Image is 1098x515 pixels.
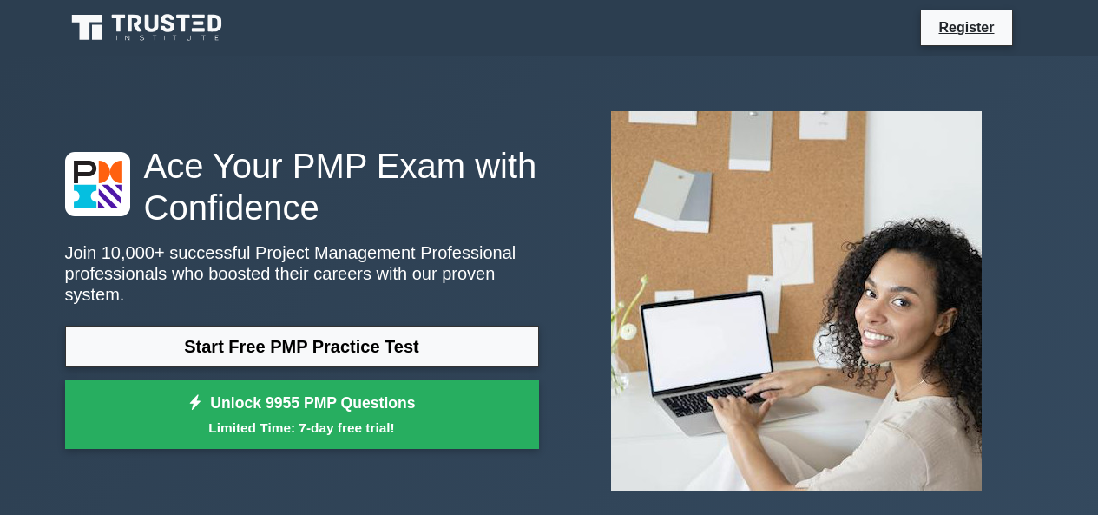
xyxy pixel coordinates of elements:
h1: Ace Your PMP Exam with Confidence [65,145,539,228]
a: Start Free PMP Practice Test [65,326,539,367]
a: Unlock 9955 PMP QuestionsLimited Time: 7-day free trial! [65,380,539,450]
p: Join 10,000+ successful Project Management Professional professionals who boosted their careers w... [65,242,539,305]
small: Limited Time: 7-day free trial! [87,418,517,438]
a: Register [928,17,1004,38]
